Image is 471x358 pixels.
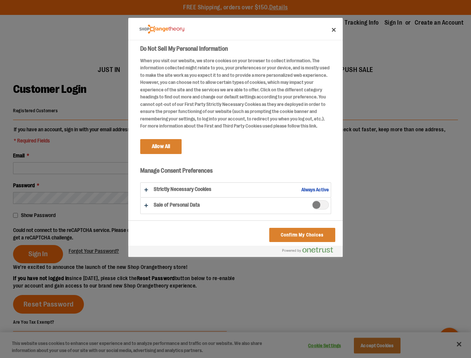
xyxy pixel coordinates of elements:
[128,18,343,257] div: Preference center
[139,25,184,34] img: Company Logo
[140,44,331,53] h2: Do Not Sell My Personal Information
[140,57,331,130] div: When you visit our website, we store cookies on your browser to collect information. The informat...
[269,228,335,242] button: Confirm My Choices
[282,247,339,256] a: Powered by OneTrust Opens in a new Tab
[139,22,184,37] div: Company Logo
[128,18,343,257] div: Do Not Sell My Personal Information
[282,247,333,253] img: Powered by OneTrust Opens in a new Tab
[326,22,342,38] button: Close
[312,200,329,210] span: Sale of Personal Data
[140,167,331,179] h3: Manage Consent Preferences
[140,139,182,154] button: Allow All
